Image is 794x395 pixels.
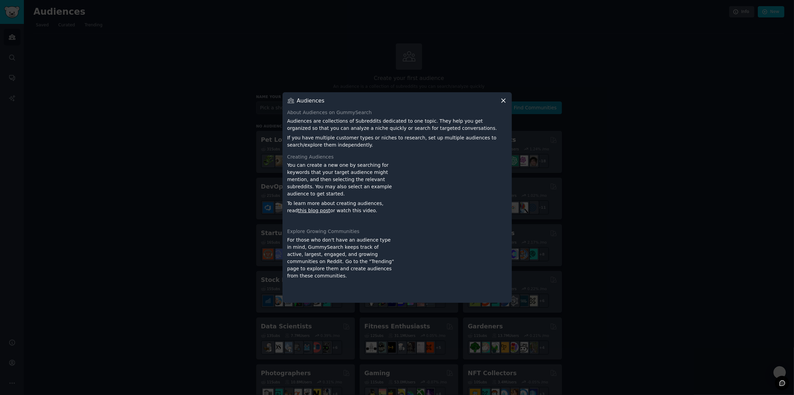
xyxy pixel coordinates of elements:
iframe: YouTube video player [400,162,507,223]
div: Explore Growing Communities [287,228,507,235]
h3: Audiences [297,97,324,104]
div: For those who don't have an audience type in mind, GummySearch keeps track of active, largest, en... [287,236,395,298]
div: Creating Audiences [287,153,507,161]
p: Audiences are collections of Subreddits dedicated to one topic. They help you get organized so th... [287,118,507,132]
div: About Audiences on GummySearch [287,109,507,116]
p: If you have multiple customer types or niches to research, set up multiple audiences to search/ex... [287,134,507,149]
p: To learn more about creating audiences, read or watch this video. [287,200,395,214]
p: You can create a new one by searching for keywords that your target audience might mention, and t... [287,162,395,197]
a: this blog post [298,208,330,213]
iframe: YouTube video player [400,236,507,298]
